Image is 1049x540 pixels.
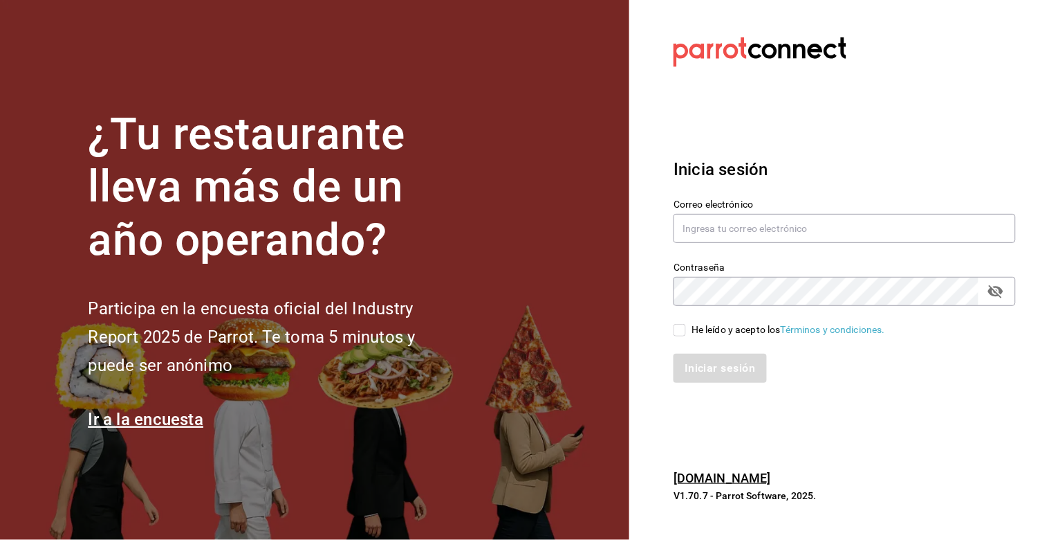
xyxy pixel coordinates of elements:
label: Correo electrónico [674,199,1016,209]
a: Ir a la encuesta [88,410,203,429]
div: He leído y acepto los [691,323,885,337]
label: Contraseña [674,262,1016,272]
input: Ingresa tu correo electrónico [674,214,1016,243]
h1: ¿Tu restaurante lleva más de un año operando? [88,108,461,267]
h2: Participa en la encuesta oficial del Industry Report 2025 de Parrot. Te toma 5 minutos y puede se... [88,295,461,379]
h3: Inicia sesión [674,157,1016,182]
button: passwordField [984,280,1008,303]
p: V1.70.7 - Parrot Software, 2025. [674,489,1016,503]
a: Términos y condiciones. [781,324,885,335]
a: [DOMAIN_NAME] [674,471,771,485]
